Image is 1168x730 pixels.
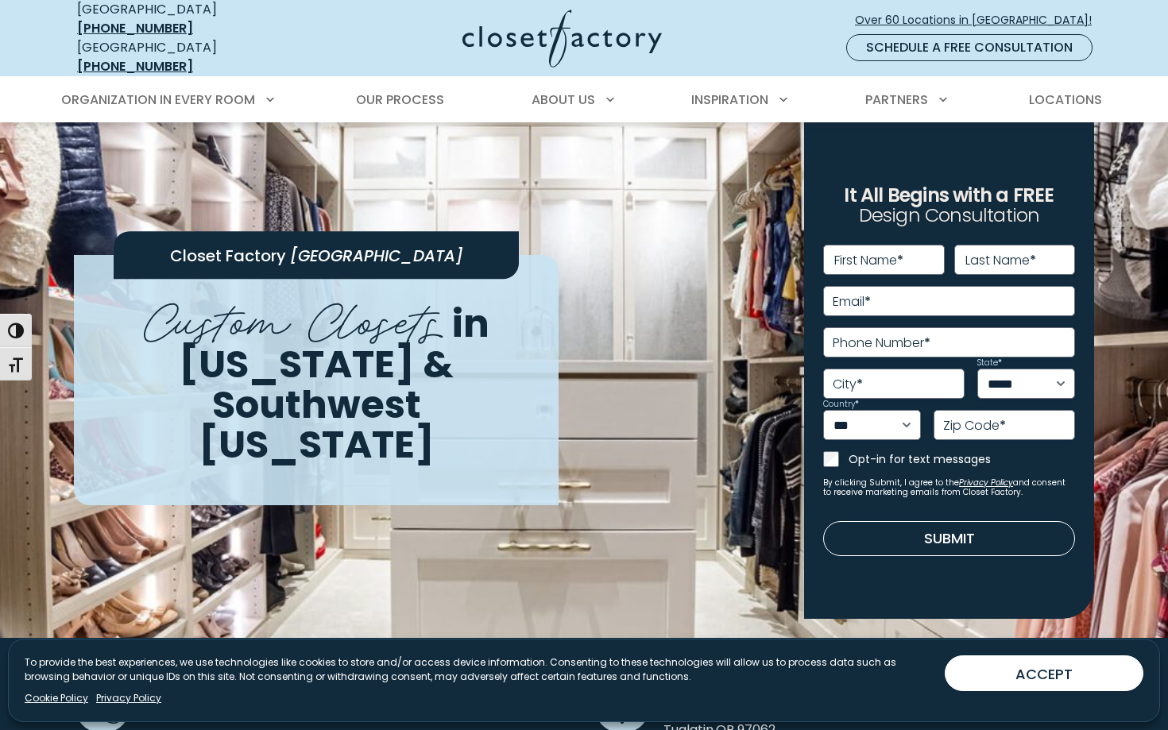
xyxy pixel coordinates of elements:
label: Last Name [965,254,1036,267]
span: Custom Closets [144,280,443,353]
span: Design Consultation [859,203,1040,229]
span: in [US_STATE] & Southwest [US_STATE] [179,297,489,471]
a: [PHONE_NUMBER] [77,19,193,37]
span: Inspiration [691,91,768,109]
label: Opt-in for text messages [849,451,1075,467]
label: State [977,359,1002,367]
div: [GEOGRAPHIC_DATA] [77,38,307,76]
p: To provide the best experiences, we use technologies like cookies to store and/or access device i... [25,655,932,684]
label: City [833,378,863,391]
label: Zip Code [943,419,1006,432]
span: Over 60 Locations in [GEOGRAPHIC_DATA]! [855,12,1104,29]
label: Email [833,295,871,308]
span: Our Process [356,91,444,109]
label: Phone Number [833,337,930,350]
span: It All Begins with a FREE [844,182,1054,208]
span: Closet Factory [170,245,286,267]
button: ACCEPT [945,655,1143,691]
a: Schedule a Free Consultation [846,34,1093,61]
span: About Us [532,91,595,109]
label: First Name [834,254,903,267]
label: Country [823,400,859,408]
a: Privacy Policy [96,691,161,705]
a: Privacy Policy [959,477,1013,489]
a: Over 60 Locations in [GEOGRAPHIC_DATA]! [854,6,1105,34]
small: By clicking Submit, I agree to the and consent to receive marketing emails from Closet Factory. [823,478,1075,497]
a: Cookie Policy [25,691,88,705]
button: Submit [823,521,1075,556]
span: Partners [865,91,928,109]
span: [GEOGRAPHIC_DATA] [290,245,463,267]
a: [PHONE_NUMBER] [77,57,193,75]
span: Locations [1029,91,1102,109]
span: Organization in Every Room [61,91,255,109]
img: Closet Factory Logo [462,10,662,68]
nav: Primary Menu [50,78,1118,122]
